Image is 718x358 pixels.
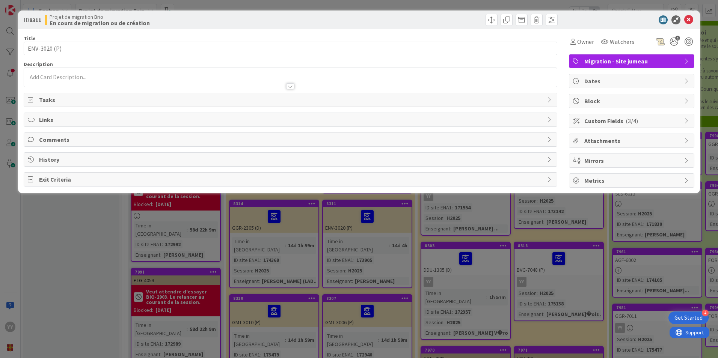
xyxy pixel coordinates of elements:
span: Support [16,1,34,10]
span: Migration - Site jumeau [584,57,680,66]
span: History [39,155,543,164]
span: Owner [577,37,594,46]
span: Mirrors [584,156,680,165]
span: Tasks [39,95,543,104]
span: Comments [39,135,543,144]
span: 1 [675,36,680,41]
span: ID [24,15,41,24]
span: Exit Criteria [39,175,543,184]
span: Attachments [584,136,680,145]
input: type card name here... [24,42,557,55]
span: Links [39,115,543,124]
span: Metrics [584,176,680,185]
span: Description [24,61,53,68]
label: Title [24,35,36,42]
span: Block [584,96,680,105]
span: Watchers [610,37,634,46]
div: Get Started [674,314,703,322]
b: En cours de migration ou de création [50,20,150,26]
div: Open Get Started checklist, remaining modules: 4 [668,311,709,324]
span: ( 3/4 ) [626,117,638,125]
span: Projet de migration Brio [50,14,150,20]
span: Custom Fields [584,116,680,125]
b: 8311 [29,16,41,24]
span: Dates [584,77,680,86]
div: 4 [702,310,709,316]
